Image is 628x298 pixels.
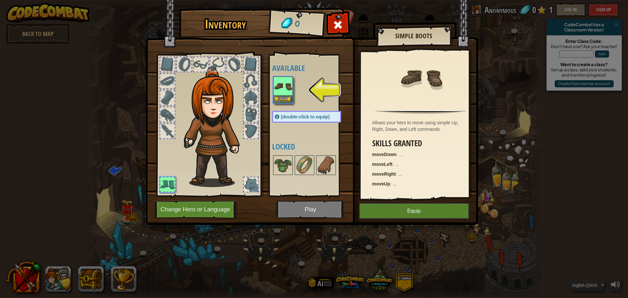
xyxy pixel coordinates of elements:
img: portrait.png [295,156,314,174]
span: ... [399,152,403,157]
span: ... [398,171,402,177]
img: portrait.png [274,156,292,174]
h2: Simple Boots [383,32,445,40]
span: : [396,152,399,157]
h4: Available [272,64,354,72]
img: portrait.png [317,156,335,174]
button: Equip [274,96,292,102]
strong: moveDown [372,152,397,157]
img: hair_f2.png [181,67,251,187]
strong: moveRight [372,171,396,177]
h1: Inventory [184,17,267,31]
span: : [396,171,398,177]
span: ... [395,162,399,167]
button: Equip [359,203,469,219]
button: Change Hero or Language [155,201,238,219]
strong: moveLeft [372,162,392,167]
h4: Locked [272,142,354,151]
img: portrait.png [274,77,292,96]
img: portrait.png [400,56,442,99]
span: : [390,181,393,186]
h3: Skills Granted [372,139,473,148]
span: ... [393,181,397,186]
div: Allows your hero to move using simple Up, Right, Down, and Left commands. [372,119,473,132]
strong: moveUp [372,181,390,186]
span: : [392,162,395,167]
img: hr.png [375,110,466,114]
span: (double-click to equip) [281,114,330,119]
span: 0 [294,18,300,30]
